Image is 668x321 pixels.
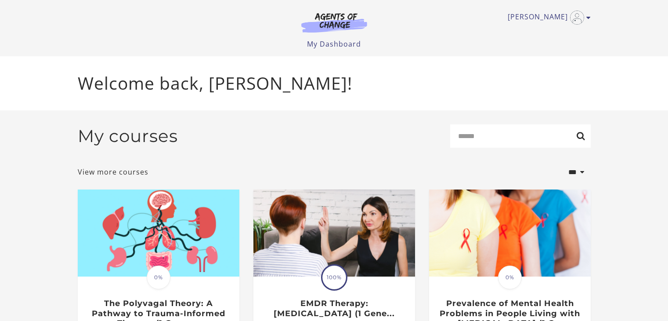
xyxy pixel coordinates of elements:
span: 0% [498,266,522,289]
a: Toggle menu [508,11,586,25]
h3: EMDR Therapy: [MEDICAL_DATA] (1 Gene... [263,299,405,318]
h2: My courses [78,126,178,146]
a: View more courses [78,167,148,177]
a: My Dashboard [307,39,361,49]
span: 0% [147,266,170,289]
img: Agents of Change Logo [292,12,376,33]
p: Welcome back, [PERSON_NAME]! [78,70,591,96]
span: 100% [322,266,346,289]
